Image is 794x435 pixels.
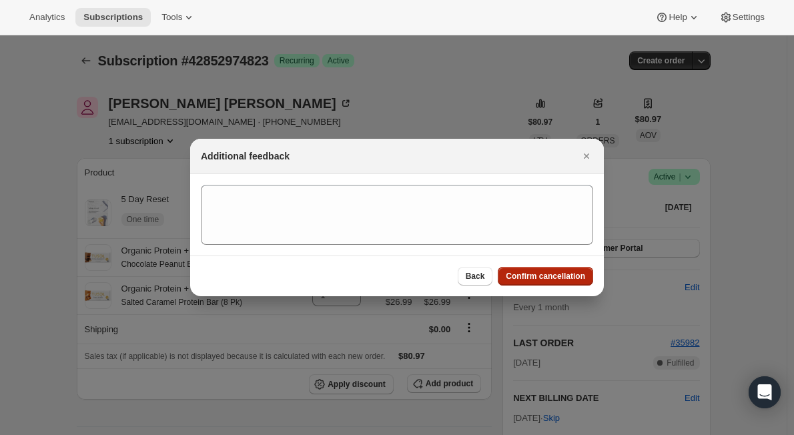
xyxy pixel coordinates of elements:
[75,8,151,27] button: Subscriptions
[201,149,290,163] h2: Additional feedback
[711,8,773,27] button: Settings
[733,12,765,23] span: Settings
[466,271,485,282] span: Back
[577,147,596,165] button: Close
[21,8,73,27] button: Analytics
[161,12,182,23] span: Tools
[647,8,708,27] button: Help
[506,271,585,282] span: Confirm cancellation
[749,376,781,408] div: Open Intercom Messenger
[498,267,593,286] button: Confirm cancellation
[29,12,65,23] span: Analytics
[458,267,493,286] button: Back
[669,12,687,23] span: Help
[153,8,204,27] button: Tools
[83,12,143,23] span: Subscriptions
